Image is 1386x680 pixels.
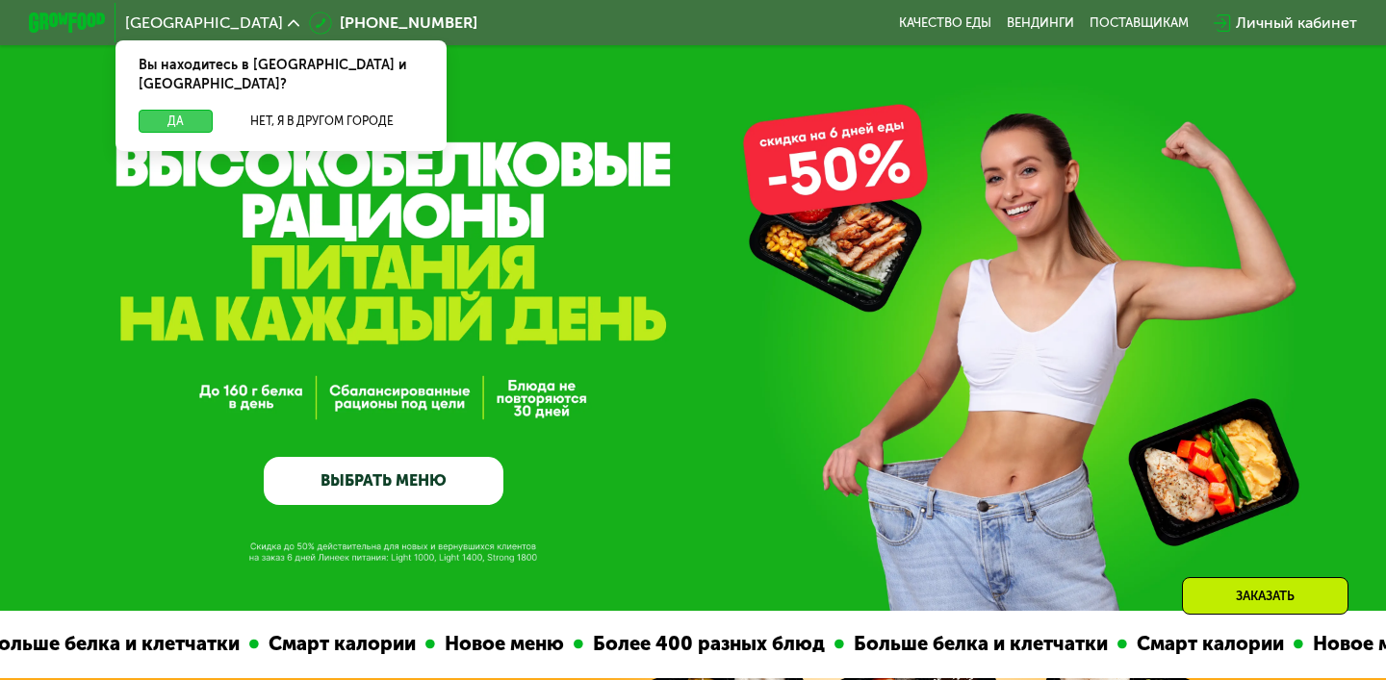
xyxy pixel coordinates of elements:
span: [GEOGRAPHIC_DATA] [125,15,283,31]
div: Личный кабинет [1236,12,1357,35]
a: ВЫБРАТЬ МЕНЮ [264,457,503,505]
a: [PHONE_NUMBER] [309,12,477,35]
div: Смарт калории [130,629,296,659]
div: Новое меню [306,629,445,659]
a: Вендинги [1007,15,1074,31]
button: Да [139,110,213,133]
div: поставщикам [1090,15,1189,31]
button: Нет, я в другом городе [220,110,423,133]
div: Более 400 разных блюд [454,629,706,659]
div: Смарт калории [998,629,1165,659]
div: Больше белка и клетчатки [715,629,988,659]
div: Вы находитесь в [GEOGRAPHIC_DATA] и [GEOGRAPHIC_DATA]? [115,40,447,110]
a: Качество еды [899,15,991,31]
div: Заказать [1182,577,1348,615]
